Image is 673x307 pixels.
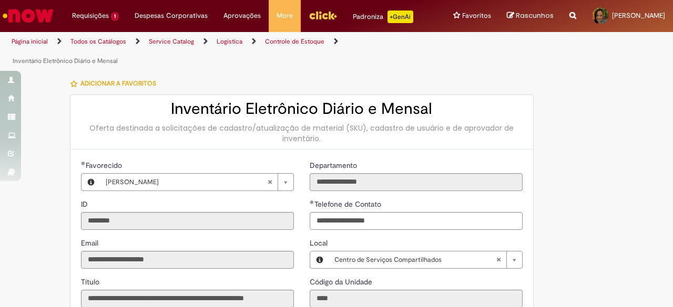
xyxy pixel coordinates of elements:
input: Departamento [310,173,523,191]
abbr: Limpar campo Local [491,251,506,268]
button: Adicionar a Favoritos [70,72,162,94]
a: Página inicial [12,37,48,46]
input: Email [81,251,294,269]
a: Logistica [217,37,242,46]
span: More [277,10,293,21]
button: Favorecido, Visualizar este registro Bruna Pereira Machado [81,174,100,190]
span: Despesas Corporativas [135,10,208,21]
span: Adicionar a Favoritos [80,79,156,88]
span: Aprovações [223,10,261,21]
span: Somente leitura - Departamento [310,161,359,170]
label: Somente leitura - Email [81,238,100,248]
span: 1 [111,12,119,21]
span: Necessários - Favorecido [86,161,124,170]
span: [PERSON_NAME] [106,174,267,190]
a: Centro de Serviços CompartilhadosLimpar campo Local [329,251,522,268]
button: Local, Visualizar este registro Centro de Serviços Compartilhados [310,251,329,268]
img: click_logo_yellow_360x200.png [309,7,337,23]
a: [PERSON_NAME]Limpar campo Favorecido [100,174,293,190]
ul: Trilhas de página [8,32,441,71]
abbr: Limpar campo Favorecido [262,174,278,190]
a: Controle de Estoque [265,37,324,46]
label: Somente leitura - Título [81,277,101,287]
input: Telefone de Contato [310,212,523,230]
span: Favoritos [462,10,491,21]
span: Centro de Serviços Compartilhados [334,251,496,268]
input: ID [81,212,294,230]
img: ServiceNow [1,5,55,26]
span: Somente leitura - Título [81,277,101,287]
span: Local [310,238,330,248]
span: Somente leitura - Email [81,238,100,248]
span: Obrigatório Preenchido [310,200,314,204]
a: Service Catalog [149,37,194,46]
span: Rascunhos [516,10,554,20]
a: Inventário Eletrônico Diário e Mensal [13,57,118,65]
span: Somente leitura - ID [81,199,90,209]
span: Obrigatório Preenchido [81,161,86,165]
label: Somente leitura - Código da Unidade [310,277,374,287]
div: Padroniza [353,10,413,23]
h2: Inventário Eletrônico Diário e Mensal [81,100,523,118]
label: Somente leitura - ID [81,199,90,209]
div: Oferta destinada a solicitações de cadastro/atualização de material (SKU), cadastro de usuário e ... [81,123,523,144]
span: [PERSON_NAME] [612,11,665,20]
a: Todos os Catálogos [70,37,126,46]
span: Somente leitura - Código da Unidade [310,277,374,287]
label: Somente leitura - Departamento [310,160,359,171]
span: Telefone de Contato [314,199,383,209]
span: Requisições [72,10,109,21]
a: Rascunhos [507,11,554,21]
p: +GenAi [388,10,413,23]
